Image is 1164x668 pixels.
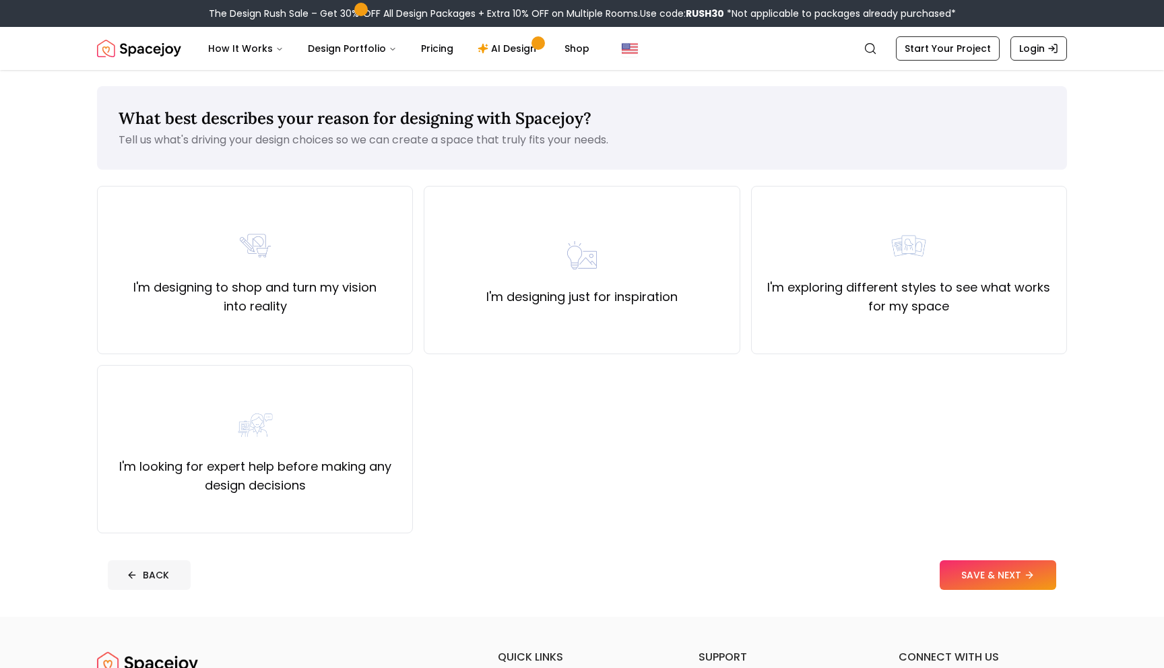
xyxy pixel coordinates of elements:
a: Login [1010,36,1067,61]
h6: connect with us [899,649,1067,665]
nav: Global [97,27,1067,70]
p: Tell us what's driving your design choices so we can create a space that truly fits your needs. [119,132,1045,148]
img: I'm designing just for inspiration [560,234,604,277]
span: What best describes your reason for designing with Spacejoy? [119,108,591,129]
button: BACK [108,560,191,590]
label: I'm exploring different styles to see what works for my space [763,278,1056,316]
label: I'm looking for expert help before making any design decisions [108,457,401,495]
nav: Main [197,35,600,62]
a: Spacejoy [97,35,181,62]
img: I'm designing to shop and turn my vision into reality [234,224,277,267]
button: Design Portfolio [297,35,408,62]
button: How It Works [197,35,294,62]
label: I'm designing just for inspiration [486,288,678,306]
img: I'm exploring different styles to see what works for my space [887,224,930,267]
a: Pricing [410,35,464,62]
img: United States [622,40,638,57]
a: Shop [554,35,600,62]
img: Spacejoy Logo [97,35,181,62]
button: SAVE & NEXT [940,560,1056,590]
h6: support [699,649,867,665]
b: RUSH30 [686,7,724,20]
a: AI Design [467,35,551,62]
h6: quick links [498,649,666,665]
span: *Not applicable to packages already purchased* [724,7,956,20]
div: The Design Rush Sale – Get 30% OFF All Design Packages + Extra 10% OFF on Multiple Rooms. [209,7,956,20]
span: Use code: [640,7,724,20]
img: I'm looking for expert help before making any design decisions [234,403,277,446]
label: I'm designing to shop and turn my vision into reality [108,278,401,316]
a: Start Your Project [896,36,1000,61]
